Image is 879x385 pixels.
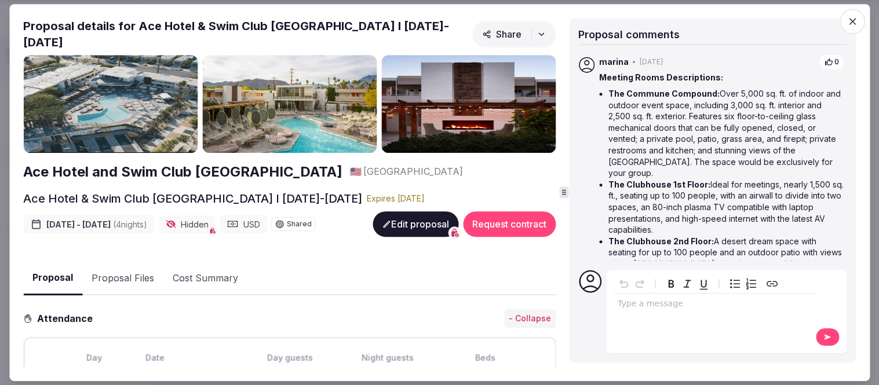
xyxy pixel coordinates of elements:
span: • [632,57,636,67]
button: Italic [679,276,695,292]
div: Expire s [DATE] [367,193,425,204]
span: [DATE] - [DATE] [46,219,147,230]
span: Shared [287,221,312,228]
div: editable markdown [613,294,815,317]
span: [DATE] [640,57,663,67]
button: Bold [663,276,679,292]
img: Gallery photo 3 [381,55,556,153]
div: Hidden [159,215,216,234]
img: Gallery photo 2 [202,55,377,153]
h2: Ace Hotel & Swim Club [GEOGRAPHIC_DATA] I [DATE]-[DATE] [23,191,362,207]
button: Request contract [463,212,556,237]
strong: Meeting Rooms Descriptions: [599,73,723,83]
div: Day guests [243,352,336,364]
div: Date [145,352,239,364]
li: Over 5,000 sq. ft. of indoor and outdoor event space, including 3,000 sq. ft. interior and 2,500 ... [608,88,844,179]
li: Ideal for meetings, nearly 1,500 sq. ft., seating up to 100 people, with an airwall to divide int... [608,179,844,236]
strong: The Clubhouse 2nd Floor: [608,236,714,246]
li: A desert dream space with seating for up to 100 people and an outdoor patio with views of the [GE... [608,236,844,281]
button: 🇺🇸 [349,166,361,178]
span: Proposal comments [578,28,680,41]
div: Night guests [341,352,434,364]
span: 0 [834,57,839,67]
div: Day [48,352,141,364]
button: Proposal Files [82,262,163,295]
a: Ace Hotel and Swim Club [GEOGRAPHIC_DATA] [23,162,342,182]
div: toggle group [727,276,759,292]
button: Create link [764,276,780,292]
strong: The Clubhouse 1st Floor: [608,179,710,189]
button: Cost Summary [163,262,247,295]
div: USD [220,215,267,234]
button: - Collapse [504,310,556,328]
button: Proposal [23,262,82,296]
button: Underline [695,276,712,292]
span: [GEOGRAPHIC_DATA] [363,166,463,178]
div: Beds [438,352,531,364]
span: ( 4 night s ) [113,219,147,229]
span: marina [599,56,629,68]
img: Gallery photo 1 [23,55,198,153]
button: Bulleted list [727,276,743,292]
button: Edit proposal [373,212,458,237]
strong: The Commune Compound: [608,89,720,98]
span: Share [482,28,521,40]
button: 0 [819,54,844,70]
h2: Proposal details for Ace Hotel & Swim Club [GEOGRAPHIC_DATA] I [DATE]-[DATE] [23,18,468,50]
button: Share [472,21,556,47]
h3: Attendance [32,311,102,325]
button: Numbered list [743,276,759,292]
